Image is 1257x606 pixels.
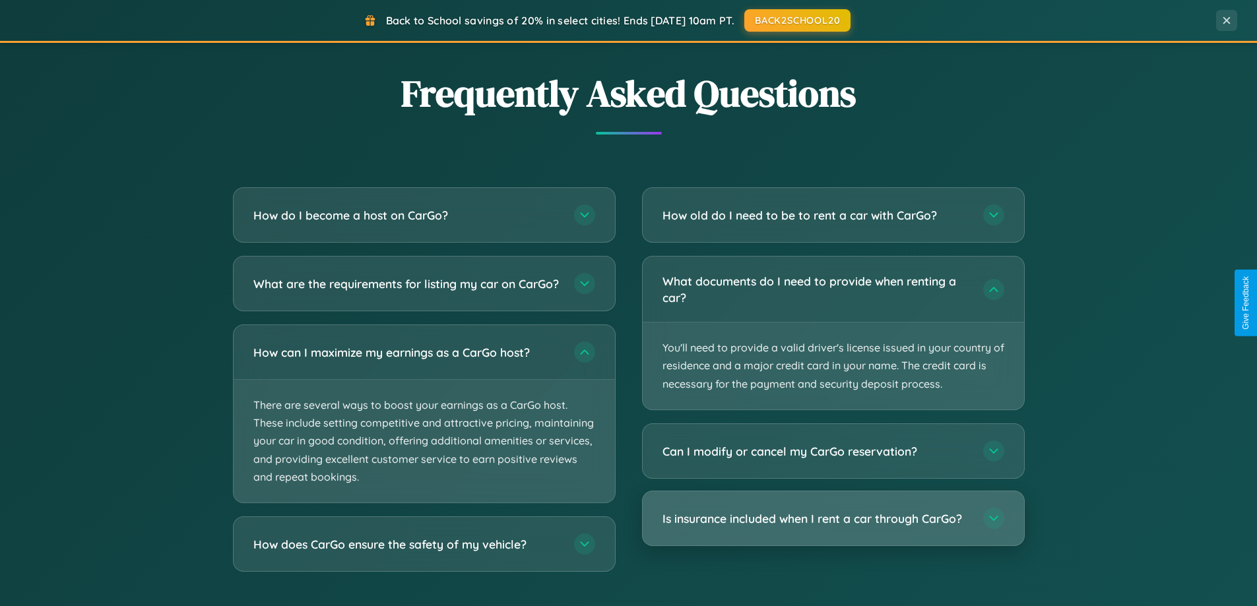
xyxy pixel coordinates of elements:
button: BACK2SCHOOL20 [744,9,851,32]
h2: Frequently Asked Questions [233,68,1025,119]
h3: Is insurance included when I rent a car through CarGo? [662,510,970,527]
h3: How do I become a host on CarGo? [253,207,561,224]
div: Give Feedback [1241,276,1250,330]
h3: How old do I need to be to rent a car with CarGo? [662,207,970,224]
h3: Can I modify or cancel my CarGo reservation? [662,443,970,460]
p: There are several ways to boost your earnings as a CarGo host. These include setting competitive ... [234,380,615,502]
h3: What are the requirements for listing my car on CarGo? [253,276,561,292]
span: Back to School savings of 20% in select cities! Ends [DATE] 10am PT. [386,14,734,27]
h3: How does CarGo ensure the safety of my vehicle? [253,536,561,553]
h3: How can I maximize my earnings as a CarGo host? [253,344,561,361]
h3: What documents do I need to provide when renting a car? [662,273,970,305]
p: You'll need to provide a valid driver's license issued in your country of residence and a major c... [643,322,1024,409]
